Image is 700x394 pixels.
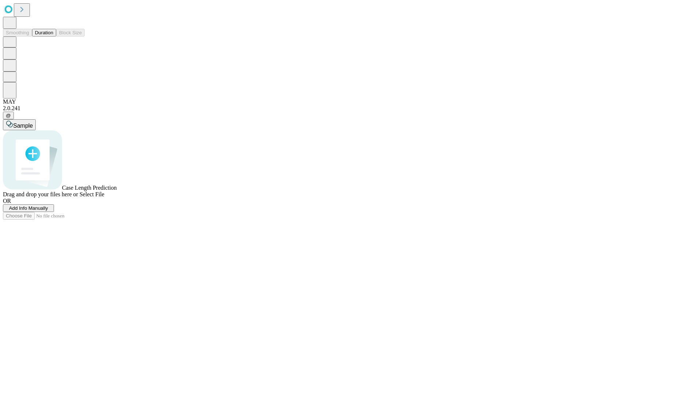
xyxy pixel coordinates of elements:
[9,205,48,211] span: Add Info Manually
[62,185,117,191] span: Case Length Prediction
[3,112,14,119] button: @
[3,119,36,130] button: Sample
[3,204,54,212] button: Add Info Manually
[3,198,11,204] span: OR
[3,29,32,36] button: Smoothing
[79,191,104,197] span: Select File
[6,113,11,118] span: @
[32,29,56,36] button: Duration
[3,105,697,112] div: 2.0.241
[13,123,33,129] span: Sample
[3,98,697,105] div: MAY
[3,191,78,197] span: Drag and drop your files here or
[56,29,85,36] button: Block Size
